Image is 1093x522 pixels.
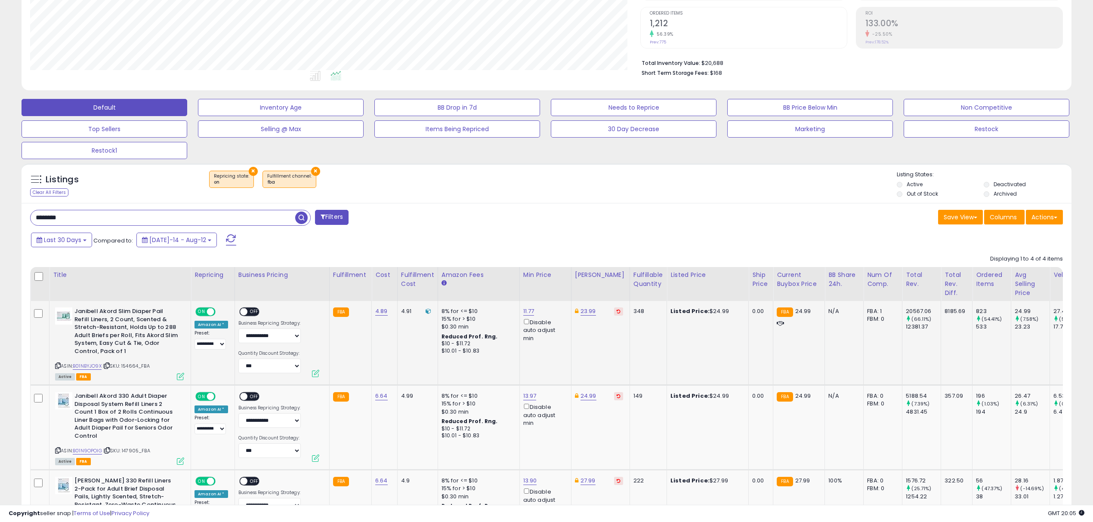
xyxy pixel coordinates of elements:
div: 17.77 [1053,323,1088,331]
div: 6.53 [1053,392,1088,400]
div: Amazon AI * [195,405,228,413]
button: Save View [938,210,983,224]
a: 27.99 [580,476,596,485]
h5: Listings [46,174,79,186]
button: Needs to Reprice [551,99,716,116]
div: $10.01 - $10.83 [442,432,513,439]
li: $20,688 [642,57,1057,68]
div: Preset: [195,415,228,434]
div: 1254.22 [906,493,941,501]
span: ON [196,478,207,485]
span: 24.99 [795,307,811,315]
span: [DATE]-14 - Aug-12 [149,236,206,244]
div: 26.47 [1015,392,1050,400]
b: Listed Price: [670,476,710,485]
a: 13.90 [523,476,537,485]
div: 6.47 [1053,408,1088,416]
div: $24.99 [670,307,742,315]
button: BB Price Below Min [727,99,893,116]
label: Out of Stock [907,190,938,197]
span: 2025-09-12 20:05 GMT [1048,509,1084,517]
div: Disable auto adjust min [523,317,565,342]
label: Business Repricing Strategy: [238,405,301,411]
a: B01NBYJO9X [73,362,102,370]
img: 413cZtbRytL._SL40_.jpg [55,477,72,494]
div: Num of Comp. [867,270,898,289]
div: 56 [976,477,1011,485]
div: Displaying 1 to 4 of 4 items [990,255,1063,263]
div: 357.09 [945,392,966,400]
label: Business Repricing Strategy: [238,490,301,496]
b: Janibell Akord 330 Adult Diaper Disposal System Refill Liners 2 Count 1 Box of 2 Rolls Continuous... [74,392,179,442]
div: 1.87 [1053,477,1088,485]
button: Actions [1026,210,1063,224]
b: Janibell Akord Slim Diaper Pail Refill Liners, 2 Count, Scented & Stretch-Resistant, Holds Up to ... [74,307,179,357]
div: 24.9 [1015,408,1050,416]
label: Deactivated [994,181,1026,188]
div: FBM: 0 [867,315,895,323]
div: Velocity [1053,270,1085,279]
small: FBA [333,392,349,402]
div: 196 [976,392,1011,400]
div: Ship Price [752,270,769,289]
small: (0.93%) [1059,400,1078,407]
div: $10 - $11.72 [442,425,513,433]
b: Short Term Storage Fees: [642,69,709,77]
button: Items Being Repriced [374,120,540,138]
span: OFF [247,478,261,485]
a: 4.89 [375,307,388,316]
div: 533 [976,323,1011,331]
div: FBM: 0 [867,400,895,408]
div: 1576.72 [906,477,941,485]
div: 194 [976,408,1011,416]
div: Disable auto adjust min [523,402,565,427]
div: $0.30 min [442,408,513,416]
button: Top Sellers [22,120,187,138]
div: Fulfillment Cost [401,270,434,289]
small: FBA [333,307,349,317]
button: Restock [904,120,1069,138]
span: Last 30 Days [44,236,81,244]
div: 348 [633,307,660,315]
div: 8185.69 [945,307,966,315]
button: Columns [984,210,1025,224]
label: Business Repricing Strategy: [238,320,301,326]
div: Min Price [523,270,568,279]
b: Total Inventory Value: [642,59,700,67]
div: $0.30 min [442,493,513,501]
button: BB Drop in 7d [374,99,540,116]
img: 4154ier1QoL._SL40_.jpg [55,307,72,325]
button: Restock1 [22,142,187,159]
span: FBA [76,373,91,381]
div: 0.00 [752,477,766,485]
strong: Copyright [9,509,40,517]
div: 0.00 [752,392,766,400]
label: Quantity Discount Strategy: [238,435,301,441]
div: Fulfillable Quantity [633,270,663,289]
div: Total Rev. Diff. [945,270,969,298]
div: Fulfillment [333,270,368,279]
span: Fulfillment channel : [267,173,312,186]
div: Preset: [195,330,228,350]
div: FBA: 0 [867,392,895,400]
span: | SKU: 154664_FBA [103,362,150,369]
b: Reduced Prof. Rng. [442,418,498,425]
div: Disable auto adjust min [523,487,565,512]
small: 56.39% [654,31,673,37]
a: 6.64 [375,476,388,485]
span: ON [196,393,207,400]
div: FBA: 1 [867,307,895,315]
span: OFF [247,308,261,316]
div: 222 [633,477,660,485]
button: × [311,167,320,176]
small: (7.58%) [1020,316,1038,322]
div: 28.16 [1015,477,1050,485]
h2: 133.00% [865,18,1062,30]
img: 413cZtbRytL._SL40_.jpg [55,392,72,409]
div: Total Rev. [906,270,937,289]
small: (25.71%) [911,485,931,492]
div: 12381.37 [906,323,941,331]
small: FBA [777,307,793,317]
a: 13.97 [523,392,537,400]
span: Columns [990,213,1017,221]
